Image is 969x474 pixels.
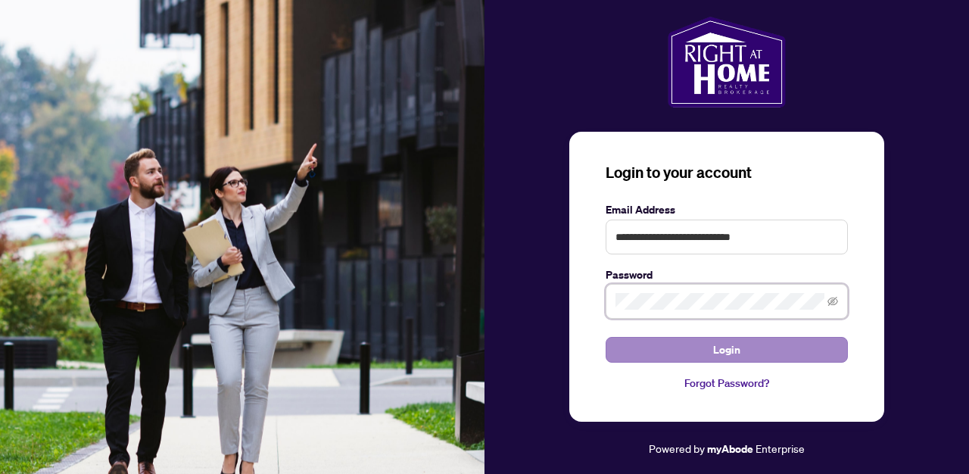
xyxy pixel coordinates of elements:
span: Powered by [649,441,705,455]
button: Login [606,337,848,363]
a: myAbode [707,441,753,457]
h3: Login to your account [606,162,848,183]
span: Login [713,338,740,362]
span: Enterprise [756,441,805,455]
label: Password [606,267,848,283]
a: Forgot Password? [606,375,848,391]
img: ma-logo [668,17,785,108]
span: eye-invisible [827,296,838,307]
label: Email Address [606,201,848,218]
